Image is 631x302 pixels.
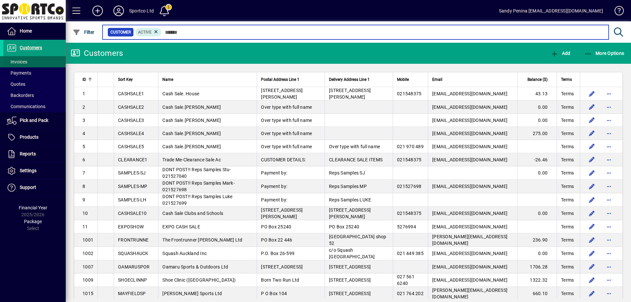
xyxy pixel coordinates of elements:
[7,70,31,76] span: Payments
[561,170,574,176] span: Terms
[432,234,507,246] span: [PERSON_NAME][EMAIL_ADDRESS][DOMAIN_NAME]
[397,91,421,96] span: 021548375
[329,207,371,219] span: [STREET_ADDRESS][PERSON_NAME]
[584,51,624,56] span: More Options
[118,197,147,202] span: SAMPLES-LH
[261,197,287,202] span: Payment by:
[162,251,207,256] span: Squash Auckland Inc
[587,221,597,232] button: Edit
[73,30,95,35] span: Filter
[587,235,597,245] button: Edit
[527,76,548,83] span: Balance ($)
[118,105,144,110] span: CASHSALE2
[118,157,148,162] span: CLEARANCE1
[108,5,129,17] button: Profile
[329,157,383,162] span: CLEARANCE SALE ITEMS
[587,208,597,219] button: Edit
[3,67,66,79] a: Payments
[261,237,292,243] span: PO Box 22 446
[82,277,93,283] span: 1009
[118,184,148,189] span: SAMPLES-MP
[118,277,147,283] span: SHOECLINNP
[604,141,614,152] button: More options
[82,264,93,269] span: 1007
[432,131,507,136] span: [EMAIL_ADDRESS][DOMAIN_NAME]
[397,184,421,189] span: 021527698
[118,237,149,243] span: FRONTRUNNE
[432,76,442,83] span: Email
[587,195,597,205] button: Edit
[118,144,144,149] span: CASHSALE5
[3,90,66,101] a: Backorders
[517,114,557,127] td: 0.00
[7,81,25,87] span: Quotes
[397,76,424,83] div: Mobile
[20,45,42,50] span: Customers
[432,277,507,283] span: [EMAIL_ADDRESS][DOMAIN_NAME]
[261,291,287,296] span: P O Box 104
[397,291,424,296] span: 021 764 202
[261,157,306,162] span: CUSTOMER DETAILS:
[329,184,367,189] span: Reps Samples MP
[162,167,231,179] span: DONT POST!! Reps Samples Stu-021527040
[587,248,597,259] button: Edit
[604,288,614,299] button: More options
[3,79,66,90] a: Quotes
[261,251,294,256] span: P.O. Box 26-599
[587,88,597,99] button: Edit
[549,47,572,59] button: Add
[610,1,623,23] a: Knowledge Base
[3,112,66,129] a: Pick and Pack
[118,211,147,216] span: CASHSALE10
[587,115,597,126] button: Edit
[587,154,597,165] button: Edit
[162,194,232,206] span: DONT POST!! Reps Samples Luke 021527699
[604,154,614,165] button: More options
[82,76,86,83] span: ID
[3,101,66,112] a: Communications
[20,134,38,140] span: Products
[162,224,200,229] span: EXPO CASH SALE
[587,128,597,139] button: Edit
[561,210,574,217] span: Terms
[82,237,93,243] span: 1001
[587,262,597,272] button: Edit
[587,168,597,178] button: Edit
[162,291,222,296] span: [PERSON_NAME] Sports Ltd
[604,235,614,245] button: More options
[3,129,66,146] a: Products
[561,117,574,124] span: Terms
[561,223,574,230] span: Terms
[499,6,603,16] div: Sandy Penina [EMAIL_ADDRESS][DOMAIN_NAME]
[432,224,507,229] span: [EMAIL_ADDRESS][DOMAIN_NAME]
[3,163,66,179] a: Settings
[118,251,149,256] span: SQUASHAUCK
[587,288,597,299] button: Edit
[604,168,614,178] button: More options
[20,118,48,123] span: Pick and Pack
[118,224,144,229] span: EXPOSHOW
[561,250,574,257] span: Terms
[118,131,144,136] span: CASHSALE4
[329,197,371,202] span: Reps Samples LUKE
[432,144,507,149] span: [EMAIL_ADDRESS][DOMAIN_NAME]
[604,275,614,285] button: More options
[397,211,421,216] span: 021548375
[19,205,47,210] span: Financial Year
[162,264,228,269] span: Oamaru Sports & Outdoors Ltd
[432,264,507,269] span: [EMAIL_ADDRESS][DOMAIN_NAME]
[3,56,66,67] a: Invoices
[3,23,66,39] a: Home
[162,131,221,136] span: Cash Sale.[PERSON_NAME]
[517,233,557,247] td: 236.90
[604,262,614,272] button: More options
[162,118,221,123] span: Cash Sale.[PERSON_NAME]
[550,51,570,56] span: Add
[329,264,371,269] span: [STREET_ADDRESS]
[82,211,88,216] span: 10
[587,181,597,192] button: Edit
[517,153,557,166] td: -26.46
[261,207,303,219] span: [STREET_ADDRESS][PERSON_NAME]
[329,277,371,283] span: [STREET_ADDRESS]
[517,207,557,220] td: 0.00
